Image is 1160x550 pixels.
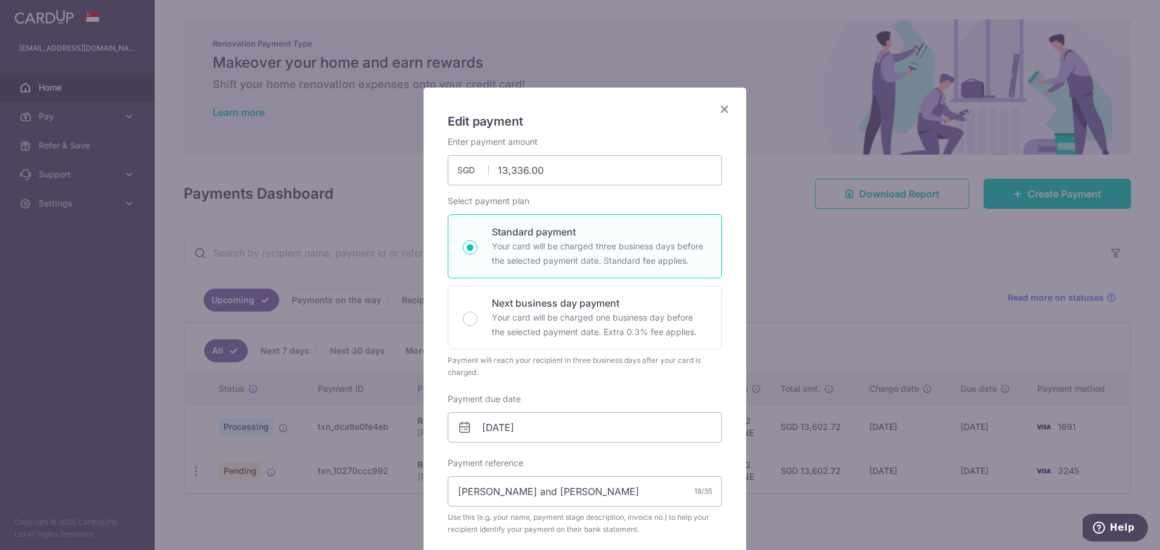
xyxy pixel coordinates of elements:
[1083,514,1148,544] iframe: Opens a widget where you can find more information
[448,393,521,405] label: Payment due date
[448,412,722,443] input: DD / MM / YYYY
[492,225,707,239] p: Standard payment
[694,485,712,497] div: 18/35
[448,354,722,379] div: Payment will reach your recipient in three business days after your card is charged.
[448,511,722,536] span: Use this (e.g. your name, payment stage description, invoice no.) to help your recipient identify...
[448,195,529,207] label: Select payment plan
[492,310,707,339] p: Your card will be charged one business day before the selected payment date. Extra 0.3% fee applies.
[492,239,707,268] p: Your card will be charged three business days before the selected payment date. Standard fee appl...
[448,457,523,469] label: Payment reference
[448,136,538,148] label: Enter payment amount
[448,155,722,185] input: 0.00
[457,164,489,176] span: SGD
[448,112,722,131] h5: Edit payment
[717,102,732,117] button: Close
[492,296,707,310] p: Next business day payment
